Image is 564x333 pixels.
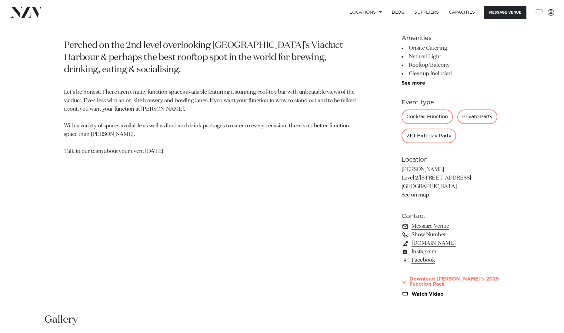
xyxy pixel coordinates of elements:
[402,222,500,230] a: Message Venue
[64,40,359,76] p: Perched on the 2nd level overlooking [GEOGRAPHIC_DATA]’s Viaduct Harbour & perhaps the best rooft...
[409,6,444,19] a: SUPPLIERS
[402,166,500,200] p: [PERSON_NAME] Level 2/[STREET_ADDRESS] [GEOGRAPHIC_DATA]
[402,61,500,69] li: Rooftop/Balcony
[402,212,500,221] h6: Contact
[402,98,500,107] h6: Event type
[402,230,500,239] a: Show Number
[402,277,500,287] a: Download [PERSON_NAME]'s 2025 Function Pack
[402,52,500,61] li: Natural Light
[10,7,43,18] img: nzv-logo.png
[402,109,453,124] div: Cocktail Function
[402,292,500,297] a: Watch Video
[402,34,500,43] h6: Amenities
[45,313,78,327] h2: Gallery
[402,239,500,247] a: [DOMAIN_NAME]
[402,44,500,52] li: Onsite Catering
[457,109,497,124] div: Private Party
[444,6,480,19] a: Capacities
[402,247,500,256] a: Instagram
[64,88,359,156] p: Let’s be honest. There aren’t many function spaces available featuring a stunning roof-top bar wi...
[402,129,456,143] div: 21st Birthday Party
[402,69,500,78] li: Cleanup Included
[402,256,500,264] a: Facebook
[345,6,387,19] a: Locations
[484,6,526,19] button: Message Venue
[387,6,409,19] a: BLOG
[402,192,429,198] a: See on map
[402,155,500,164] h6: Location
